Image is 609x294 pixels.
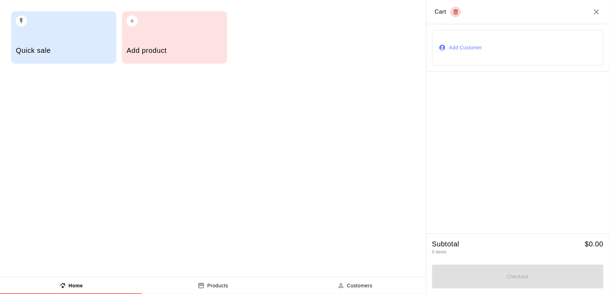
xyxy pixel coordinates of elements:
span: 0 items [432,250,446,254]
button: Close [592,8,601,16]
button: Add Customer [432,30,603,65]
h5: Subtotal [432,239,459,249]
p: Home [69,282,83,289]
div: Cart [435,7,461,17]
button: Empty cart [450,7,461,17]
h5: $ 0.00 [585,239,603,249]
h5: Add product [126,46,222,55]
p: Products [207,282,228,289]
p: Customers [347,282,372,289]
button: Quick sale [11,11,116,64]
button: Add product [122,11,227,64]
h5: Quick sale [16,46,111,55]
